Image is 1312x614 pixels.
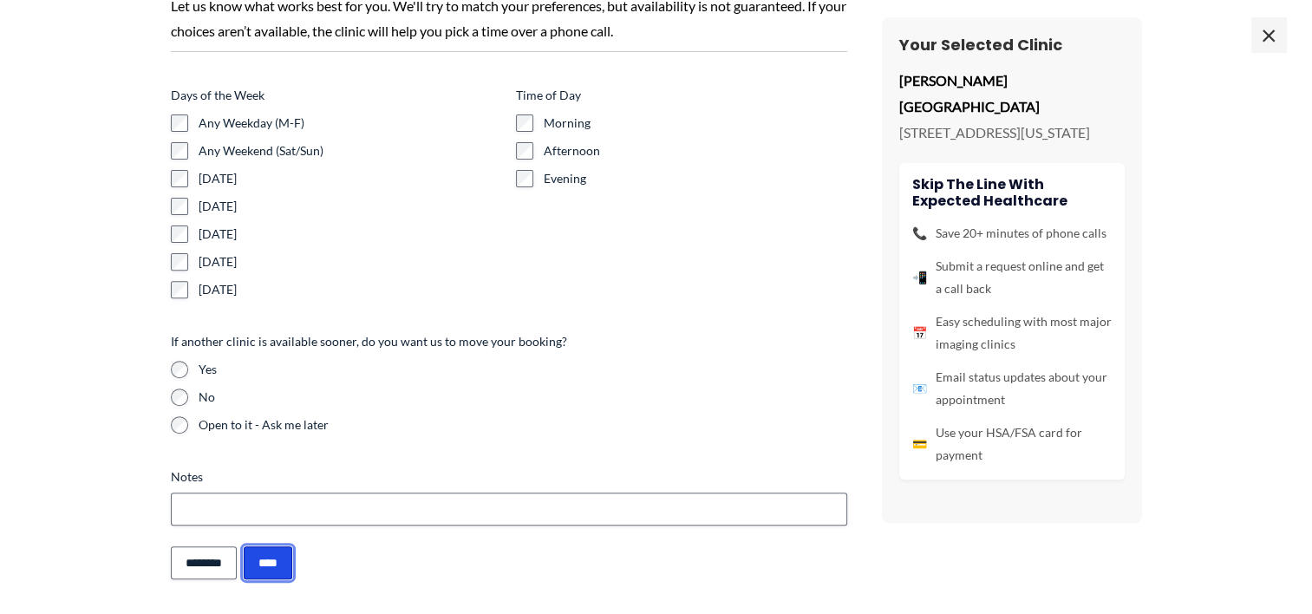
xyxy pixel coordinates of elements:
[199,281,502,298] label: [DATE]
[1251,17,1286,52] span: ×
[912,176,1112,209] h4: Skip the line with Expected Healthcare
[199,170,502,187] label: [DATE]
[171,468,847,486] label: Notes
[171,87,264,104] legend: Days of the Week
[912,266,927,289] span: 📲
[544,142,847,160] label: Afternoon
[199,114,502,132] label: Any Weekday (M-F)
[199,142,502,160] label: Any Weekend (Sat/Sun)
[199,361,847,378] label: Yes
[912,433,927,455] span: 💳
[544,114,847,132] label: Morning
[199,225,502,243] label: [DATE]
[912,310,1112,356] li: Easy scheduling with most major imaging clinics
[199,253,502,271] label: [DATE]
[912,255,1112,300] li: Submit a request online and get a call back
[544,170,847,187] label: Evening
[912,222,927,245] span: 📞
[199,416,847,434] label: Open to it - Ask me later
[199,198,502,215] label: [DATE]
[912,322,927,344] span: 📅
[912,366,1112,411] li: Email status updates about your appointment
[516,87,581,104] legend: Time of Day
[899,35,1125,55] h3: Your Selected Clinic
[912,222,1112,245] li: Save 20+ minutes of phone calls
[171,333,567,350] legend: If another clinic is available sooner, do you want us to move your booking?
[899,120,1125,146] p: [STREET_ADDRESS][US_STATE]
[912,377,927,400] span: 📧
[199,389,847,406] label: No
[899,68,1125,119] p: [PERSON_NAME][GEOGRAPHIC_DATA]
[912,421,1112,467] li: Use your HSA/FSA card for payment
